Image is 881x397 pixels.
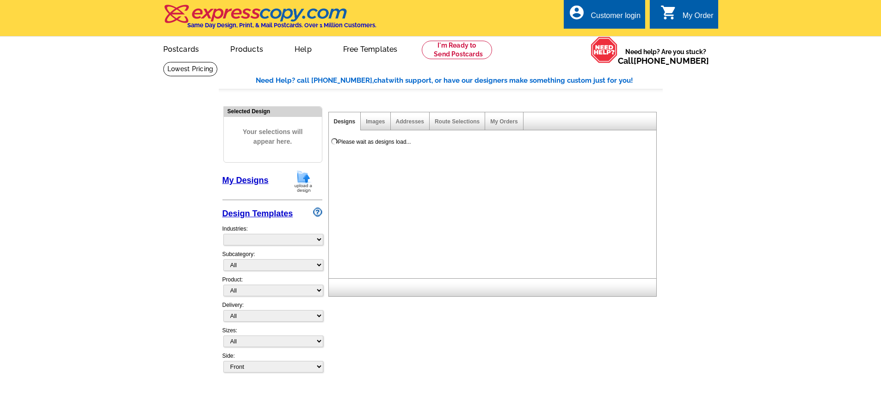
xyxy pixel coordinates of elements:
i: account_circle [568,4,585,21]
div: My Order [683,12,714,24]
a: account_circle Customer login [568,10,641,22]
span: Call [618,56,709,66]
div: Industries: [222,220,322,250]
a: Postcards [148,37,214,59]
a: Help [280,37,327,59]
a: Addresses [396,118,424,125]
img: help [591,37,618,63]
div: Customer login [591,12,641,24]
div: Sizes: [222,326,322,352]
span: Your selections will appear here. [231,118,315,156]
div: Side: [222,352,322,373]
div: Delivery: [222,301,322,326]
div: Product: [222,275,322,301]
a: shopping_cart My Order [660,10,714,22]
a: Images [366,118,385,125]
a: Products [216,37,278,59]
div: Please wait as designs load... [338,138,411,146]
div: Subcategory: [222,250,322,275]
a: [PHONE_NUMBER] [634,56,709,66]
span: chat [374,76,388,85]
i: shopping_cart [660,4,677,21]
a: My Orders [490,118,518,125]
img: upload-design [291,170,315,193]
a: Same Day Design, Print, & Mail Postcards. Over 1 Million Customers. [163,11,376,29]
a: Design Templates [222,209,293,218]
a: Free Templates [328,37,413,59]
div: Selected Design [224,107,322,116]
a: Route Selections [435,118,480,125]
span: Need help? Are you stuck? [618,47,714,66]
div: Need Help? call [PHONE_NUMBER], with support, or have our designers make something custom just fo... [256,75,663,86]
a: Designs [334,118,356,125]
img: loading... [331,138,338,145]
img: design-wizard-help-icon.png [313,208,322,217]
a: My Designs [222,176,269,185]
h4: Same Day Design, Print, & Mail Postcards. Over 1 Million Customers. [187,22,376,29]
